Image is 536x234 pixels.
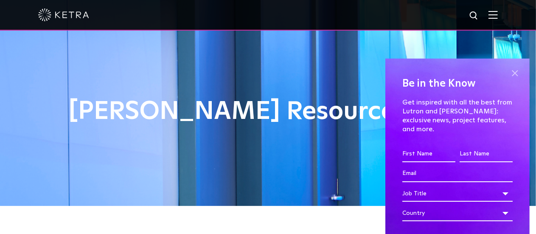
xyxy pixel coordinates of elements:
img: ketra-logo-2019-white [38,8,89,21]
img: search icon [469,11,480,21]
input: First Name [402,146,455,162]
img: Hamburger%20Nav.svg [488,11,498,19]
div: Country [402,205,513,221]
div: Job Title [402,186,513,202]
p: Get inspired with all the best from Lutron and [PERSON_NAME]: exclusive news, project features, a... [402,98,513,133]
h1: [PERSON_NAME] Resources [69,98,468,126]
h4: Be in the Know [402,76,513,92]
input: Last Name [460,146,513,162]
input: Email [402,166,513,182]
